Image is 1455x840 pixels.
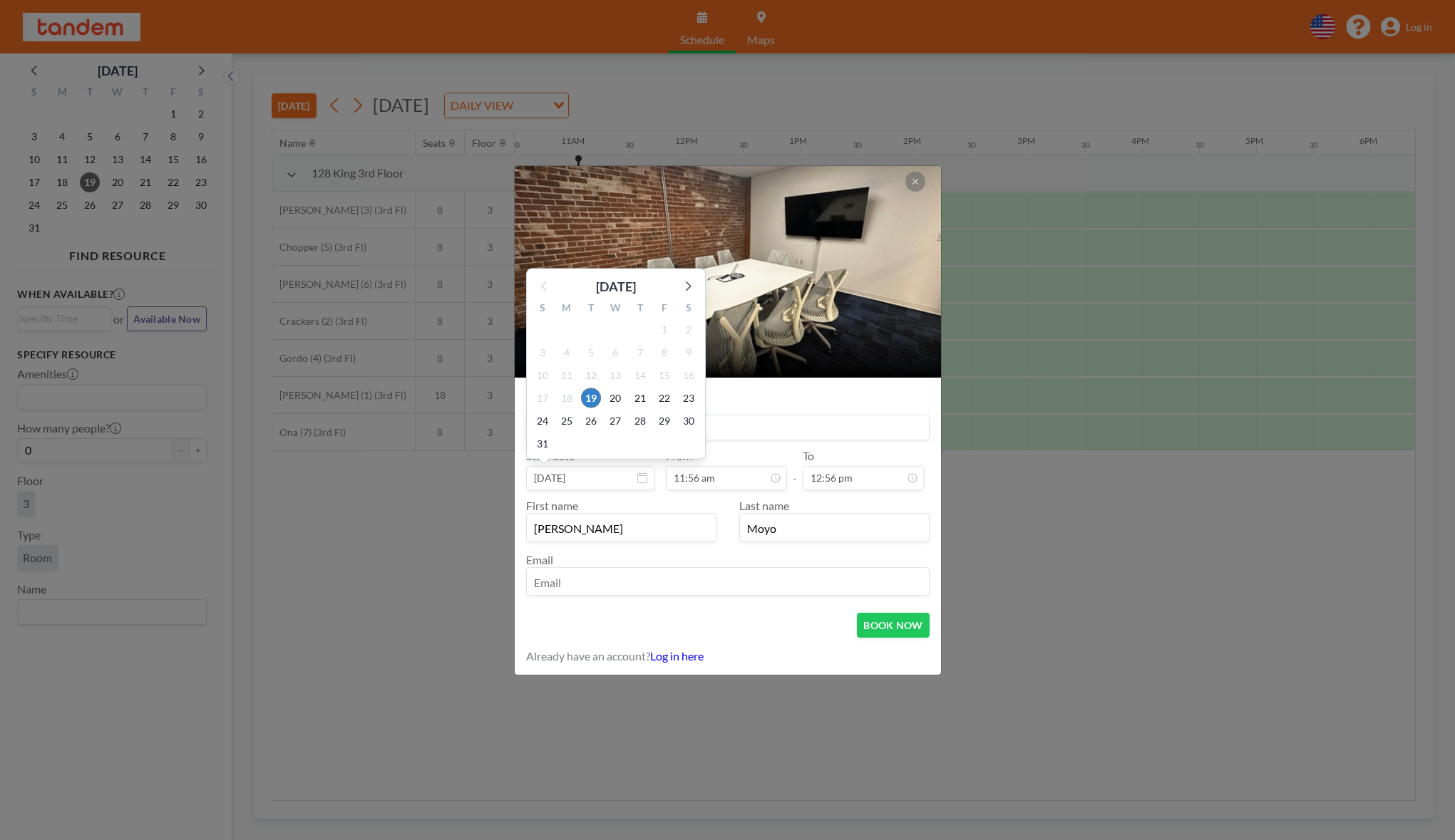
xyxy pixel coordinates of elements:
[557,365,577,385] span: Monday, August 11, 2025
[605,343,625,363] span: Wednesday, August 6, 2025
[679,411,699,431] span: Saturday, August 30, 2025
[526,499,578,512] label: First name
[527,415,929,440] input: Guest reservation
[596,276,636,296] div: [DATE]
[557,411,577,431] span: Monday, August 25, 2025
[581,365,601,385] span: Tuesday, August 12, 2025
[533,343,552,363] span: Sunday, August 3, 2025
[530,300,555,318] div: S
[532,331,925,352] h2: Crackers (2) (3rd Fl)
[630,388,650,408] span: Thursday, August 21, 2025
[650,649,704,663] a: Log in here
[679,343,699,363] span: Saturday, August 9, 2025
[526,553,553,566] label: Email
[555,300,579,318] div: M
[533,411,552,431] span: Sunday, August 24, 2025
[679,388,699,408] span: Saturday, August 23, 2025
[677,300,701,318] div: S
[579,300,603,318] div: T
[630,343,650,363] span: Thursday, August 7, 2025
[527,517,716,541] input: First name
[605,411,625,431] span: Wednesday, August 27, 2025
[527,571,929,595] input: Email
[679,365,699,385] span: Saturday, August 16, 2025
[857,613,929,638] button: BOOK NOW
[739,499,789,512] label: Last name
[630,365,650,385] span: Thursday, August 14, 2025
[803,449,814,463] label: To
[605,388,625,408] span: Wednesday, August 20, 2025
[581,388,601,408] span: Tuesday, August 19, 2025
[628,300,652,318] div: T
[654,365,674,385] span: Friday, August 15, 2025
[740,517,929,541] input: Last name
[654,388,674,408] span: Friday, August 22, 2025
[581,411,601,431] span: Tuesday, August 26, 2025
[679,320,699,340] span: Saturday, August 2, 2025
[654,343,674,363] span: Friday, August 8, 2025
[533,365,552,385] span: Sunday, August 10, 2025
[652,300,677,318] div: F
[581,343,601,363] span: Tuesday, August 5, 2025
[533,388,552,408] span: Sunday, August 17, 2025
[654,320,674,340] span: Friday, August 1, 2025
[526,649,650,663] span: Already have an account?
[603,300,627,318] div: W
[557,388,577,408] span: Monday, August 18, 2025
[654,411,674,431] span: Friday, August 29, 2025
[793,454,797,485] span: -
[515,111,942,432] img: 537.jpg
[605,365,625,385] span: Wednesday, August 13, 2025
[533,434,552,454] span: Sunday, August 31, 2025
[557,343,577,363] span: Monday, August 4, 2025
[630,411,650,431] span: Thursday, August 28, 2025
